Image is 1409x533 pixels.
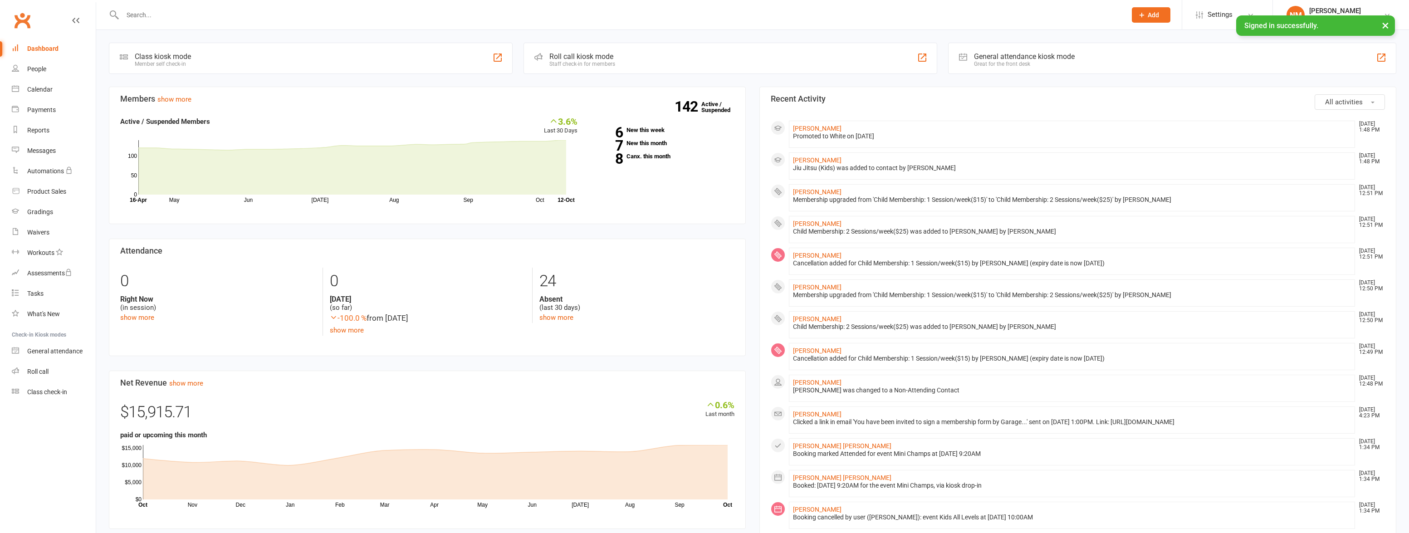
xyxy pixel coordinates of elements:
[27,269,72,277] div: Assessments
[591,127,734,133] a: 6New this week
[793,228,1351,235] div: Child Membership: 2 Sessions/week($25) was added to [PERSON_NAME] by [PERSON_NAME]
[1309,7,1384,15] div: [PERSON_NAME]
[793,411,841,418] a: [PERSON_NAME]
[12,39,96,59] a: Dashboard
[793,513,1351,521] div: Booking cancelled by user ([PERSON_NAME]): event Kids All Levels at [DATE] 10:00AM
[12,222,96,243] a: Waivers
[1208,5,1233,25] span: Settings
[1355,375,1385,387] time: [DATE] 12:48 PM
[12,120,96,141] a: Reports
[12,100,96,120] a: Payments
[1355,185,1385,196] time: [DATE] 12:51 PM
[12,202,96,222] a: Gradings
[157,95,191,103] a: show more
[120,313,154,322] a: show more
[12,382,96,402] a: Class kiosk mode
[1355,216,1385,228] time: [DATE] 12:51 PM
[12,161,96,181] a: Automations
[12,181,96,202] a: Product Sales
[12,362,96,382] a: Roll call
[120,94,734,103] h3: Members
[12,141,96,161] a: Messages
[330,295,525,303] strong: [DATE]
[27,188,66,195] div: Product Sales
[120,295,316,312] div: (in session)
[1377,15,1394,35] button: ×
[27,290,44,297] div: Tasks
[120,117,210,126] strong: Active / Suspended Members
[27,347,83,355] div: General attendance
[27,86,53,93] div: Calendar
[11,9,34,32] a: Clubworx
[1355,280,1385,292] time: [DATE] 12:50 PM
[974,52,1075,61] div: General attendance kiosk mode
[120,400,734,430] div: $15,915.71
[793,379,841,386] a: [PERSON_NAME]
[120,9,1120,21] input: Search...
[330,295,525,312] div: (so far)
[12,341,96,362] a: General attendance kiosk mode
[330,312,525,324] div: from [DATE]
[120,295,316,303] strong: Right Now
[27,106,56,113] div: Payments
[1355,121,1385,133] time: [DATE] 1:48 PM
[705,400,734,419] div: Last month
[27,310,60,318] div: What's New
[675,100,701,113] strong: 142
[793,355,1351,362] div: Cancellation added for Child Membership: 1 Session/week($15) by [PERSON_NAME] (expiry date is now...
[549,61,615,67] div: Staff check-in for members
[12,243,96,263] a: Workouts
[12,59,96,79] a: People
[12,284,96,304] a: Tasks
[1355,343,1385,355] time: [DATE] 12:49 PM
[27,229,49,236] div: Waivers
[793,125,841,132] a: [PERSON_NAME]
[793,220,841,227] a: [PERSON_NAME]
[1309,15,1384,23] div: Garage Jiu Jitsu Tuggerah
[544,116,577,126] div: 3.6%
[539,268,734,295] div: 24
[793,442,891,450] a: [PERSON_NAME] [PERSON_NAME]
[793,450,1351,458] div: Booking marked Attended for event Mini Champs at [DATE] 9:20AM
[591,126,623,139] strong: 6
[1325,98,1363,106] span: All activities
[330,268,525,295] div: 0
[591,140,734,146] a: 7New this month
[705,400,734,410] div: 0.6%
[120,378,734,387] h3: Net Revenue
[793,291,1351,299] div: Membership upgraded from 'Child Membership: 1 Session/week($15)' to 'Child Membership: 2 Sessions...
[27,147,56,154] div: Messages
[591,139,623,152] strong: 7
[1244,21,1318,30] span: Signed in successfully.
[793,259,1351,267] div: Cancellation added for Child Membership: 1 Session/week($15) by [PERSON_NAME] (expiry date is now...
[793,482,1351,489] div: Booked: [DATE] 9:20AM for the event Mini Champs, via kiosk drop-in
[793,164,1351,172] div: Jiu Jitsu (Kids) was added to contact by [PERSON_NAME]
[27,127,49,134] div: Reports
[330,326,364,334] a: show more
[793,188,841,196] a: [PERSON_NAME]
[12,304,96,324] a: What's New
[793,315,841,323] a: [PERSON_NAME]
[1355,439,1385,450] time: [DATE] 1:34 PM
[771,94,1385,103] h3: Recent Activity
[1355,407,1385,419] time: [DATE] 4:23 PM
[793,418,1351,426] div: Clicked a link in email 'You have been invited to sign a membership form by Garage...' sent on [D...
[793,252,841,259] a: [PERSON_NAME]
[1355,248,1385,260] time: [DATE] 12:51 PM
[591,153,734,159] a: 8Canx. this month
[591,152,623,166] strong: 8
[1315,94,1385,110] button: All activities
[27,368,49,375] div: Roll call
[793,284,841,291] a: [PERSON_NAME]
[1287,6,1305,24] div: NM
[1132,7,1170,23] button: Add
[1148,11,1159,19] span: Add
[974,61,1075,67] div: Great for the front desk
[793,132,1351,140] div: Promoted to White on [DATE]
[12,79,96,100] a: Calendar
[1355,312,1385,323] time: [DATE] 12:50 PM
[793,323,1351,331] div: Child Membership: 2 Sessions/week($25) was added to [PERSON_NAME] by [PERSON_NAME]
[120,268,316,295] div: 0
[549,52,615,61] div: Roll call kiosk mode
[135,52,191,61] div: Class kiosk mode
